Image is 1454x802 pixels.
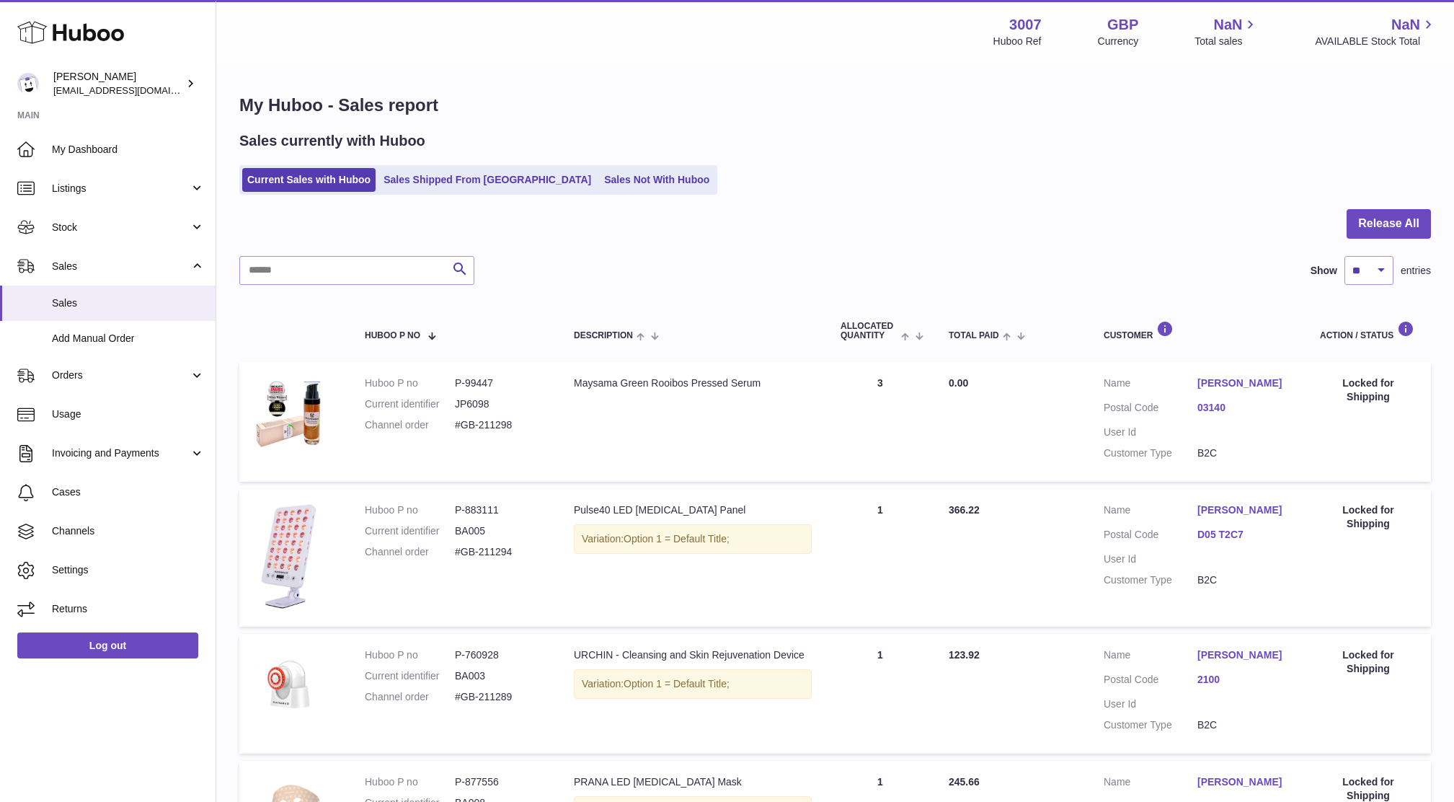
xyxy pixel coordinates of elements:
td: 3 [826,362,934,482]
a: NaN AVAILABLE Stock Total [1315,15,1437,48]
dt: Name [1104,376,1197,394]
div: Locked for Shipping [1320,503,1417,531]
span: Stock [52,221,190,234]
img: bevmay@maysama.com [17,73,39,94]
dd: B2C [1197,718,1291,732]
dd: P-99447 [455,376,545,390]
span: NaN [1213,15,1242,35]
dt: Huboo P no [365,376,455,390]
dt: Postal Code [1104,673,1197,690]
dd: #GB-211289 [455,690,545,704]
dt: Name [1104,648,1197,666]
dt: Channel order [365,690,455,704]
dd: P-760928 [455,648,545,662]
dd: #GB-211298 [455,418,545,432]
a: Sales Not With Huboo [599,168,714,192]
div: Currency [1098,35,1139,48]
div: Action / Status [1320,321,1417,340]
dt: Current identifier [365,669,455,683]
td: 1 [826,489,934,627]
div: [PERSON_NAME] [53,70,183,97]
a: Log out [17,633,198,658]
span: 245.66 [949,776,980,788]
span: Sales [52,296,205,310]
dt: Name [1104,775,1197,793]
a: D05 T2C7 [1197,528,1291,542]
a: [PERSON_NAME] [1197,376,1291,390]
img: 30071627552388.png [254,376,326,449]
div: Customer [1104,321,1291,340]
span: Invoicing and Payments [52,446,190,460]
span: Settings [52,563,205,577]
img: 30071684503818.jpg [254,648,326,721]
a: [PERSON_NAME] [1197,503,1291,517]
a: 2100 [1197,673,1291,687]
dd: #GB-211294 [455,545,545,559]
a: [PERSON_NAME] [1197,775,1291,789]
span: 123.92 [949,649,980,661]
dd: JP6098 [455,397,545,411]
dt: Huboo P no [365,775,455,789]
span: Usage [52,407,205,421]
strong: 3007 [1009,15,1042,35]
span: [EMAIL_ADDRESS][DOMAIN_NAME] [53,84,212,96]
div: URCHIN - Cleansing and Skin Rejuvenation Device [574,648,812,662]
dt: Current identifier [365,524,455,538]
span: 0.00 [949,377,968,389]
span: Description [574,331,633,340]
span: Orders [52,369,190,382]
label: Show [1311,264,1337,278]
dt: Channel order [365,545,455,559]
dt: Huboo P no [365,503,455,517]
dt: Current identifier [365,397,455,411]
td: 1 [826,634,934,754]
dd: BA003 [455,669,545,683]
div: Maysama Green Rooibos Pressed Serum [574,376,812,390]
dt: Customer Type [1104,573,1197,587]
img: 30071705049774.JPG [254,503,326,609]
span: Option 1 = Default Title; [624,678,730,689]
span: Sales [52,260,190,273]
div: PRANA LED [MEDICAL_DATA] Mask [574,775,812,789]
dd: B2C [1197,446,1291,460]
span: Huboo P no [365,331,420,340]
a: Sales Shipped From [GEOGRAPHIC_DATA] [378,168,596,192]
dt: Name [1104,503,1197,521]
a: 03140 [1197,401,1291,415]
dt: User Id [1104,552,1197,566]
span: 366.22 [949,504,980,516]
a: NaN Total sales [1194,15,1259,48]
span: Add Manual Order [52,332,205,345]
dt: Channel order [365,418,455,432]
dd: P-883111 [455,503,545,517]
dt: User Id [1104,697,1197,711]
dt: Postal Code [1104,528,1197,545]
dd: BA005 [455,524,545,538]
dt: Customer Type [1104,446,1197,460]
div: Variation: [574,524,812,554]
dt: Postal Code [1104,401,1197,418]
dd: P-877556 [455,775,545,789]
span: Option 1 = Default Title; [624,533,730,545]
a: [PERSON_NAME] [1197,648,1291,662]
h1: My Huboo - Sales report [239,94,1431,117]
div: Locked for Shipping [1320,648,1417,676]
dt: Huboo P no [365,648,455,662]
a: Current Sales with Huboo [242,168,376,192]
strong: GBP [1107,15,1138,35]
span: Cases [52,485,205,499]
button: Release All [1347,209,1431,239]
dt: User Id [1104,426,1197,439]
span: Returns [52,602,205,616]
span: Channels [52,524,205,538]
div: Huboo Ref [993,35,1042,48]
div: Pulse40 LED [MEDICAL_DATA] Panel [574,503,812,517]
dt: Customer Type [1104,718,1197,732]
div: Variation: [574,669,812,699]
span: entries [1401,264,1431,278]
dd: B2C [1197,573,1291,587]
span: Total paid [949,331,999,340]
span: AVAILABLE Stock Total [1315,35,1437,48]
span: Listings [52,182,190,195]
span: NaN [1391,15,1420,35]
